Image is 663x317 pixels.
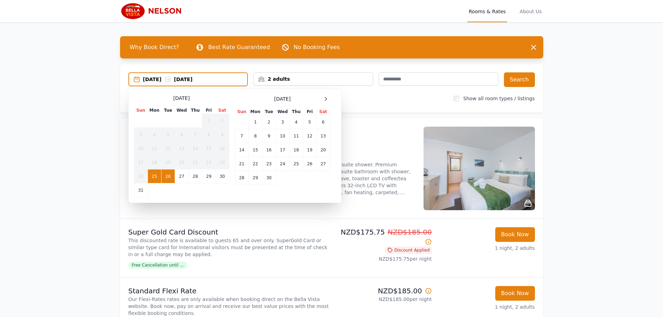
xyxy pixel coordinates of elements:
td: 14 [235,143,248,157]
td: 12 [303,129,316,143]
th: Tue [161,107,175,114]
td: 11 [290,129,303,143]
td: 19 [303,143,316,157]
div: [DATE] [DATE] [143,76,247,83]
td: 6 [175,128,188,142]
td: 15 [248,143,262,157]
th: Sun [134,107,148,114]
th: Mon [148,107,161,114]
td: 28 [189,169,202,183]
td: 16 [215,142,229,156]
p: Our Flexi-Rates rates are only available when booking direct on the Bella Vista website. Book now... [128,296,329,317]
td: 8 [248,129,262,143]
td: 18 [290,143,303,157]
td: 18 [148,156,161,169]
span: Free Cancellation until ... [128,262,187,269]
img: Bella Vista Motel Nelson [120,3,187,19]
p: 1 night, 2 adults [437,245,535,252]
td: 29 [248,171,262,185]
td: 17 [134,156,148,169]
td: 24 [134,169,148,183]
td: 23 [215,156,229,169]
th: Fri [202,107,215,114]
td: 10 [134,142,148,156]
span: Discount Applied [385,247,432,254]
td: 7 [235,129,248,143]
td: 3 [134,128,148,142]
td: 14 [189,142,202,156]
td: 26 [161,169,175,183]
th: Fri [303,109,316,115]
span: NZD$185.00 [388,228,432,236]
div: 2 adults [254,76,373,82]
p: Standard Flexi Rate [128,286,329,296]
span: [DATE] [173,95,190,102]
td: 17 [276,143,289,157]
button: Search [504,72,535,87]
td: 27 [175,169,188,183]
td: 1 [248,115,262,129]
td: 27 [316,157,330,171]
th: Thu [290,109,303,115]
td: 10 [276,129,289,143]
td: 8 [202,128,215,142]
td: 4 [148,128,161,142]
td: 24 [276,157,289,171]
td: 23 [262,157,276,171]
p: NZD$185.00 [334,286,432,296]
td: 25 [148,169,161,183]
p: NZD$175.75 [334,227,432,247]
th: Wed [175,107,188,114]
td: 25 [290,157,303,171]
td: 3 [276,115,289,129]
td: 6 [316,115,330,129]
td: 5 [303,115,316,129]
td: 22 [202,156,215,169]
td: 2 [262,115,276,129]
td: 20 [316,143,330,157]
td: 13 [175,142,188,156]
span: Why Book Direct? [124,40,185,54]
td: 4 [290,115,303,129]
th: Sat [215,107,229,114]
td: 20 [175,156,188,169]
td: 13 [316,129,330,143]
p: NZD$185.00 per night [334,296,432,303]
td: 16 [262,143,276,157]
td: 9 [215,128,229,142]
p: Best Rate Guaranteed [208,43,270,51]
td: 29 [202,169,215,183]
td: 30 [215,169,229,183]
th: Wed [276,109,289,115]
td: 15 [202,142,215,156]
td: 1 [202,114,215,128]
td: 2 [215,114,229,128]
p: This discounted rate is available to guests 65 and over only. SuperGold Card or similar type card... [128,237,329,258]
td: 9 [262,129,276,143]
p: No Booking Fees [294,43,340,51]
button: Book Now [495,286,535,301]
p: 1 night, 2 adults [437,303,535,310]
label: Show all room types / listings [463,96,535,101]
th: Tue [262,109,276,115]
th: Sun [235,109,248,115]
th: Thu [189,107,202,114]
td: 31 [134,183,148,197]
span: [DATE] [274,95,291,102]
td: 21 [189,156,202,169]
td: 11 [148,142,161,156]
td: 28 [235,171,248,185]
td: 5 [161,128,175,142]
th: Mon [248,109,262,115]
td: 19 [161,156,175,169]
td: 7 [189,128,202,142]
th: Sat [316,109,330,115]
td: 21 [235,157,248,171]
button: Book Now [495,227,535,242]
td: 30 [262,171,276,185]
td: 22 [248,157,262,171]
p: NZD$175.75 per night [334,255,432,262]
td: 12 [161,142,175,156]
p: Super Gold Card Discount [128,227,329,237]
td: 26 [303,157,316,171]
